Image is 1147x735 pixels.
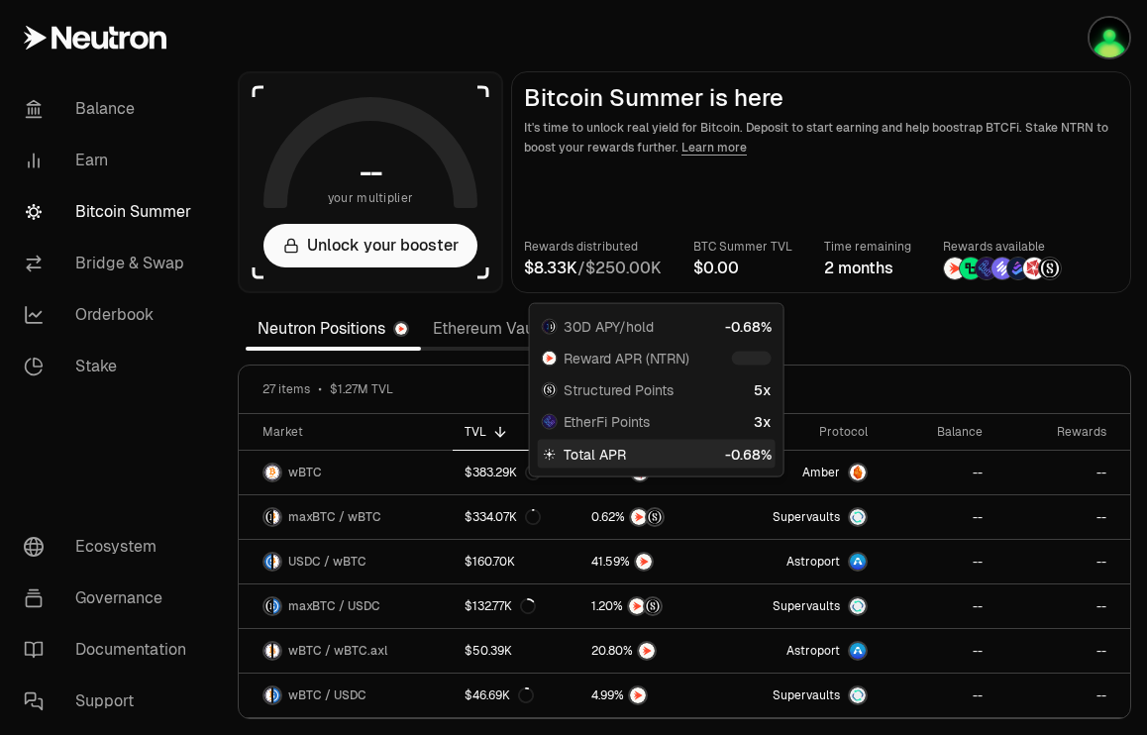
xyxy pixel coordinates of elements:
[288,687,366,703] span: wBTC / USDC
[824,237,911,257] p: Time remaining
[8,186,214,238] a: Bitcoin Summer
[288,509,381,525] span: maxBTC / wBTC
[543,352,557,366] img: NTRN
[1007,258,1029,279] img: Bedrock Diamonds
[994,674,1130,717] a: --
[239,495,453,539] a: maxBTC LogowBTC LogomaxBTC / wBTC
[263,224,477,267] button: Unlock your booster
[579,495,729,539] a: NTRNStructured Points
[1023,258,1045,279] img: Mars Fragments
[591,641,717,661] button: NTRN
[693,237,792,257] p: BTC Summer TVL
[1006,424,1106,440] div: Rewards
[579,674,729,717] a: NTRN
[453,674,579,717] a: $46.69K
[239,540,453,583] a: USDC LogowBTC LogoUSDC / wBTC
[273,509,280,525] img: wBTC Logo
[273,554,280,570] img: wBTC Logo
[465,554,515,570] div: $160.70K
[239,451,453,494] a: wBTC LogowBTC
[729,495,880,539] a: SupervaultsSupervaults
[850,598,866,614] img: Supervaults
[786,554,840,570] span: Astroport
[850,687,866,703] img: Supervaults
[824,257,911,280] div: 2 months
[729,629,880,673] a: Astroport
[8,289,214,341] a: Orderbook
[960,258,982,279] img: Lombard Lux
[944,258,966,279] img: NTRN
[524,118,1118,157] p: It's time to unlock real yield for Bitcoin. Deposit to start earning and help boostrap BTCFi. Sta...
[8,238,214,289] a: Bridge & Swap
[465,643,512,659] div: $50.39K
[991,258,1013,279] img: Solv Points
[880,584,994,628] a: --
[579,584,729,628] a: NTRNStructured Points
[8,573,214,624] a: Governance
[802,465,840,480] span: Amber
[262,424,441,440] div: Market
[850,509,866,525] img: Supervaults
[1039,258,1061,279] img: Structured Points
[564,316,654,336] span: 30D APY/hold
[754,380,772,400] div: 5x
[8,341,214,392] a: Stake
[273,598,280,614] img: USDC Logo
[564,380,674,400] span: Structured Points
[645,598,661,614] img: Structured Points
[264,598,271,614] img: maxBTC Logo
[453,451,579,494] a: $383.29K
[264,465,280,480] img: wBTC Logo
[880,540,994,583] a: --
[551,319,557,333] img: maxBTC Logo
[239,584,453,628] a: maxBTC LogoUSDC LogomaxBTC / USDC
[786,643,840,659] span: Astroport
[239,674,453,717] a: wBTC LogoUSDC LogowBTC / USDC
[360,157,382,188] h1: --
[564,412,650,432] span: EtherFi Points
[943,237,1062,257] p: Rewards available
[994,629,1130,673] a: --
[8,676,214,727] a: Support
[564,444,626,464] span: Total APR
[239,629,453,673] a: wBTC LogowBTC.axl LogowBTC / wBTC.axl
[8,521,214,573] a: Ecosystem
[288,598,380,614] span: maxBTC / USDC
[262,381,310,397] span: 27 items
[591,552,717,572] button: NTRN
[8,83,214,135] a: Balance
[524,237,662,257] p: Rewards distributed
[880,495,994,539] a: --
[636,554,652,570] img: NTRN
[453,540,579,583] a: $160.70K
[453,495,579,539] a: $334.07K
[880,451,994,494] a: --
[880,674,994,717] a: --
[850,465,866,480] img: Amber
[591,507,717,527] button: NTRNStructured Points
[8,624,214,676] a: Documentation
[465,424,568,440] div: TVL
[579,629,729,673] a: NTRN
[639,643,655,659] img: NTRN
[264,509,271,525] img: maxBTC Logo
[273,687,280,703] img: USDC Logo
[1090,18,1129,57] img: Neutron-Mars-Metamask Acc1
[681,140,747,156] a: Learn more
[729,451,880,494] a: AmberAmber
[591,685,717,705] button: NTRN
[288,643,387,659] span: wBTC / wBTC.axl
[453,629,579,673] a: $50.39K
[264,554,271,570] img: USDC Logo
[994,451,1130,494] a: --
[264,643,271,659] img: wBTC Logo
[288,554,366,570] span: USDC / wBTC
[543,319,549,333] img: eBTC Logo
[524,84,1118,112] h2: Bitcoin Summer is here
[994,540,1130,583] a: --
[543,415,557,429] img: EtherFi Points
[880,629,994,673] a: --
[288,465,322,480] span: wBTC
[591,596,717,616] button: NTRNStructured Points
[729,674,880,717] a: SupervaultsSupervaults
